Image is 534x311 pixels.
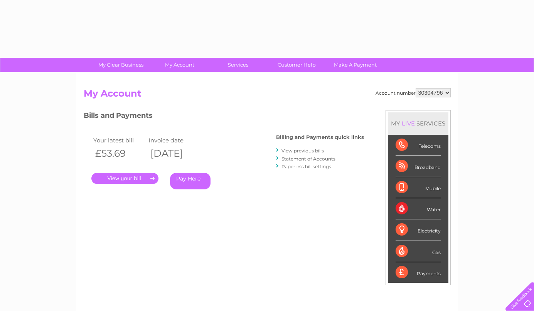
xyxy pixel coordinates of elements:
th: £53.69 [91,145,147,161]
div: Telecoms [396,135,441,156]
a: View previous bills [281,148,324,154]
th: [DATE] [147,145,202,161]
div: Payments [396,262,441,283]
a: My Clear Business [89,58,153,72]
div: Water [396,198,441,219]
a: Statement of Accounts [281,156,335,162]
a: . [91,173,158,184]
div: Mobile [396,177,441,198]
div: Gas [396,241,441,262]
a: Paperless bill settings [281,164,331,169]
h4: Billing and Payments quick links [276,134,364,140]
a: Services [206,58,270,72]
td: Your latest bill [91,135,147,145]
div: Broadband [396,156,441,177]
h3: Bills and Payments [84,110,364,124]
a: Pay Here [170,173,211,189]
h2: My Account [84,88,451,103]
a: My Account [148,58,211,72]
a: Customer Help [265,58,328,72]
td: Invoice date [147,135,202,145]
div: Account number [376,88,451,97]
div: MY SERVICES [388,112,448,134]
div: LIVE [400,120,416,127]
a: Make A Payment [323,58,387,72]
div: Electricity [396,219,441,241]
